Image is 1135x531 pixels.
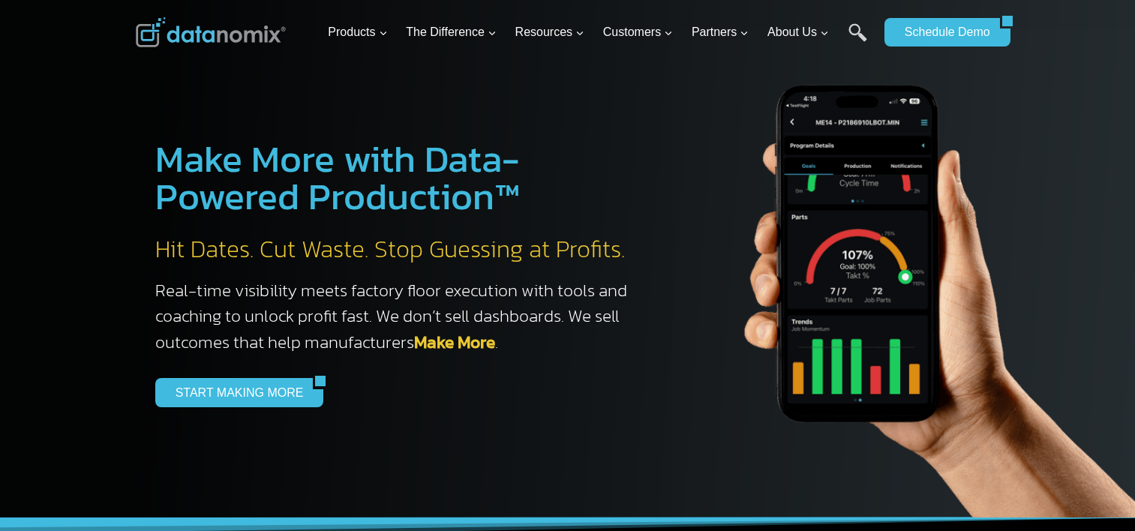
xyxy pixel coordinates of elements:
h2: Hit Dates. Cut Waste. Stop Guessing at Profits. [155,234,643,265]
span: The Difference [406,22,497,42]
span: Resources [515,22,584,42]
a: Schedule Demo [884,18,1000,46]
a: START MAKING MORE [155,378,314,406]
nav: Primary Navigation [322,8,877,57]
a: Search [848,23,867,57]
span: About Us [767,22,829,42]
span: Customers [603,22,673,42]
img: Datanomix [136,17,286,47]
a: Make More [414,329,495,355]
span: Partners [692,22,749,42]
h1: Make More with Data-Powered Production™ [155,140,643,215]
h3: Real-time visibility meets factory floor execution with tools and coaching to unlock profit fast.... [155,277,643,355]
span: Products [328,22,387,42]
